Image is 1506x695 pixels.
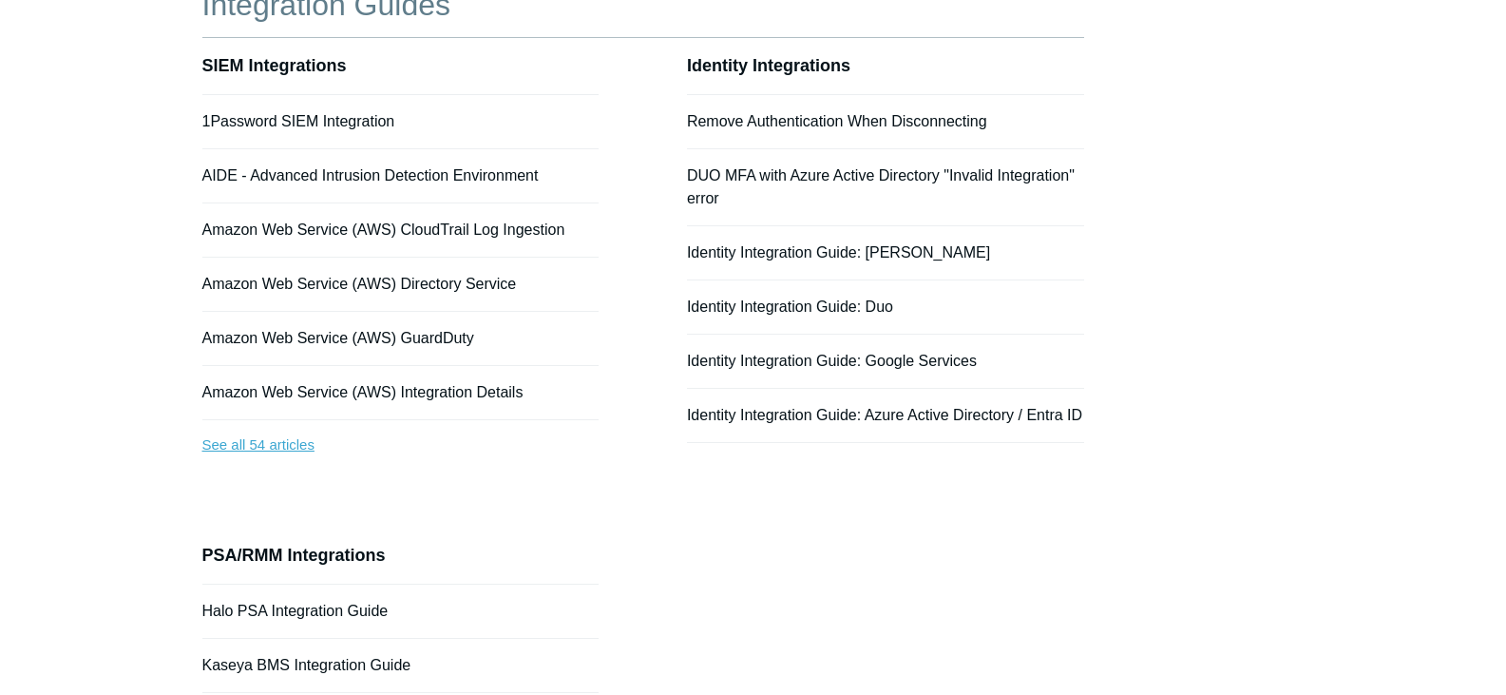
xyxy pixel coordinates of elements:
[202,113,395,129] a: 1Password SIEM Integration
[687,299,893,315] a: Identity Integration Guide: Duo
[687,113,987,129] a: Remove Authentication When Disconnecting
[687,353,977,369] a: Identity Integration Guide: Google Services
[202,384,524,400] a: Amazon Web Service (AWS) Integration Details
[202,603,389,619] a: Halo PSA Integration Guide
[687,244,990,261] a: Identity Integration Guide: [PERSON_NAME]
[202,276,517,292] a: Amazon Web Service (AWS) Directory Service
[202,330,474,346] a: Amazon Web Service (AWS) GuardDuty
[687,56,850,75] a: Identity Integrations
[202,56,347,75] a: SIEM Integrations
[202,222,565,238] a: Amazon Web Service (AWS) CloudTrail Log Ingestion
[687,407,1082,423] a: Identity Integration Guide: Azure Active Directory / Entra ID
[202,546,386,565] a: PSA/RMM Integrations
[202,420,600,471] a: See all 54 articles
[202,167,539,183] a: AIDE - Advanced Intrusion Detection Environment
[687,167,1075,206] a: DUO MFA with Azure Active Directory "Invalid Integration" error
[202,657,411,673] a: Kaseya BMS Integration Guide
